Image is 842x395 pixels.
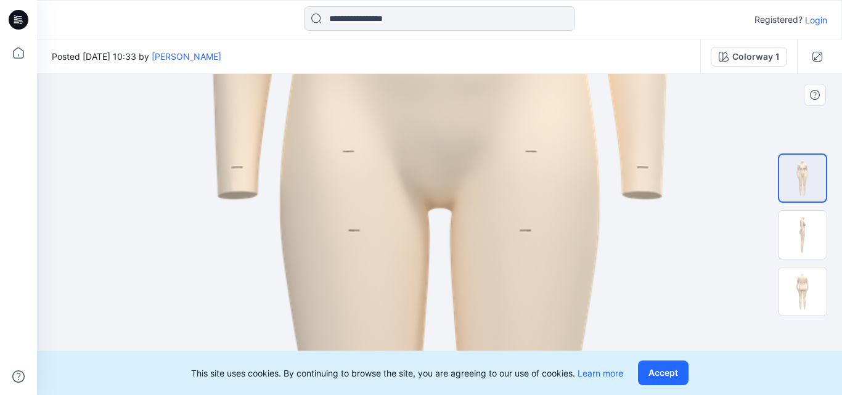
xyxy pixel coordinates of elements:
[638,360,689,385] button: Accept
[779,155,826,202] img: 5710-11_0
[711,47,787,67] button: Colorway 1
[754,12,803,27] p: Registered?
[732,50,779,63] div: Colorway 1
[52,50,221,63] span: Posted [DATE] 10:33 by
[578,368,623,378] a: Learn more
[191,367,623,380] p: This site uses cookies. By continuing to browse the site, you are agreeing to our use of cookies.
[152,51,221,62] a: [PERSON_NAME]
[779,267,827,316] img: 5710-11_2
[779,211,827,259] img: 5710-11_1
[805,14,827,26] p: Login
